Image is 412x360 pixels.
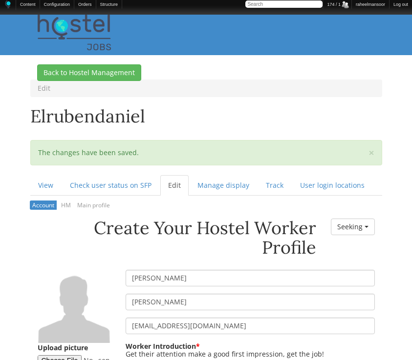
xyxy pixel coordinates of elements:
[331,219,375,235] button: Seeking Work
[196,341,200,351] span: This field is required.
[190,175,257,196] a: Manage display
[38,15,111,50] img: Home
[292,175,372,196] a: User login locations
[30,140,382,165] div: The changes have been saved.
[4,0,12,8] img: Home
[38,270,111,343] img: elrubendaniel's picture
[37,64,141,81] a: Back to Hostel Management
[245,0,323,8] input: Search
[58,200,73,210] a: HM
[75,200,113,210] a: Main profile
[30,107,382,131] h1: elrubendaniel
[126,294,375,310] input: Worker Last Name
[38,300,111,310] a: View user profile.
[30,175,61,196] a: View
[38,343,88,353] label: Upload picture
[369,148,374,158] a: ×
[126,318,375,334] input: E-mail address *
[160,175,189,196] a: Edit
[337,222,362,232] span: Seeking Work
[258,175,291,196] a: Track
[126,341,200,351] label: Worker Introduction
[62,175,159,196] a: Check user status on SFP
[126,270,375,286] input: Worker First Name
[38,219,316,257] h1: Create Your Hostel Worker Profile
[38,83,50,93] li: Edit
[126,350,324,358] div: Get their attention make a good first impression, get the job!
[30,200,57,210] a: Account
